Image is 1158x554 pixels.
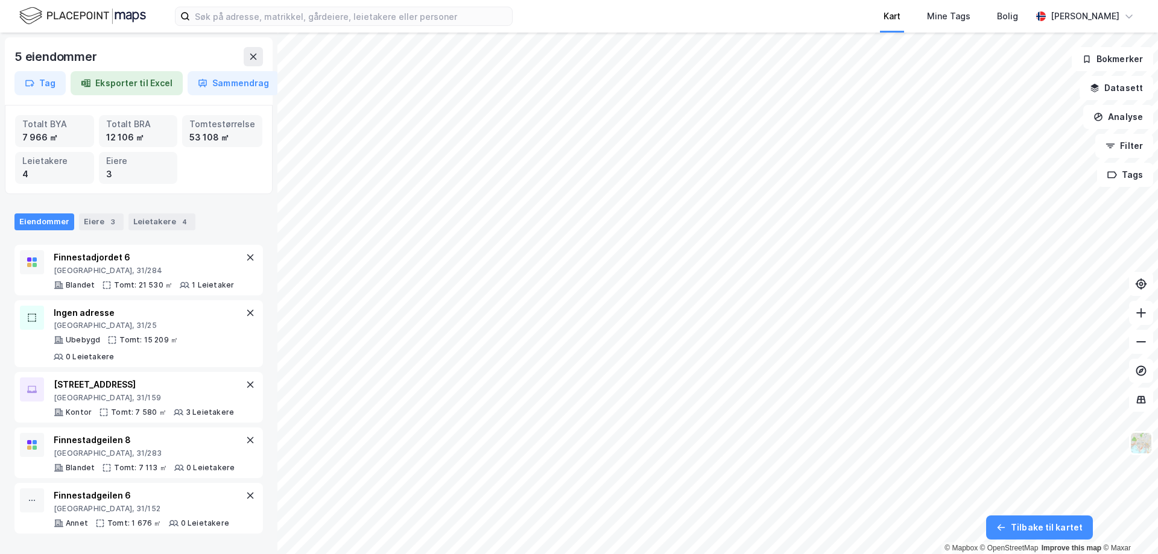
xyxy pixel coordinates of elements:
[54,488,229,503] div: Finnestadgeilen 6
[1083,105,1153,129] button: Analyse
[22,168,87,181] div: 4
[1072,47,1153,71] button: Bokmerker
[114,463,167,473] div: Tomt: 7 113 ㎡
[106,154,171,168] div: Eiere
[54,433,235,447] div: Finnestadgeilen 8
[54,377,234,392] div: [STREET_ADDRESS]
[1080,76,1153,100] button: Datasett
[189,131,255,144] div: 53 108 ㎡
[1095,134,1153,158] button: Filter
[66,518,88,528] div: Annet
[14,71,66,95] button: Tag
[71,71,183,95] button: Eksporter til Excel
[1051,9,1119,24] div: [PERSON_NAME]
[106,131,171,144] div: 12 106 ㎡
[54,393,234,403] div: [GEOGRAPHIC_DATA], 31/159
[986,515,1093,540] button: Tilbake til kartet
[997,9,1018,24] div: Bolig
[66,352,114,362] div: 0 Leietakere
[179,216,191,228] div: 4
[14,213,74,230] div: Eiendommer
[190,7,512,25] input: Søk på adresse, matrikkel, gårdeiere, leietakere eller personer
[66,408,92,417] div: Kontor
[66,463,95,473] div: Blandet
[106,168,171,181] div: 3
[1097,163,1153,187] button: Tags
[128,213,195,230] div: Leietakere
[119,335,178,345] div: Tomt: 15 209 ㎡
[1098,496,1158,554] iframe: Chat Widget
[192,280,234,290] div: 1 Leietaker
[189,118,255,131] div: Tomtestørrelse
[19,5,146,27] img: logo.f888ab2527a4732fd821a326f86c7f29.svg
[22,118,87,131] div: Totalt BYA
[54,266,234,275] div: [GEOGRAPHIC_DATA], 31/284
[14,47,100,66] div: 5 eiendommer
[181,518,229,528] div: 0 Leietakere
[188,71,279,95] button: Sammendrag
[66,280,95,290] div: Blandet
[22,131,87,144] div: 7 966 ㎡
[106,118,171,131] div: Totalt BRA
[54,321,243,330] div: [GEOGRAPHIC_DATA], 31/25
[1042,544,1101,552] a: Improve this map
[884,9,900,24] div: Kart
[54,250,234,265] div: Finnestadjordet 6
[186,463,235,473] div: 0 Leietakere
[114,280,172,290] div: Tomt: 21 530 ㎡
[54,306,243,320] div: Ingen adresse
[54,504,229,514] div: [GEOGRAPHIC_DATA], 31/152
[107,216,119,228] div: 3
[944,544,978,552] a: Mapbox
[186,408,234,417] div: 3 Leietakere
[1098,496,1158,554] div: Kontrollprogram for chat
[1130,432,1153,455] img: Z
[79,213,124,230] div: Eiere
[54,449,235,458] div: [GEOGRAPHIC_DATA], 31/283
[980,544,1039,552] a: OpenStreetMap
[927,9,970,24] div: Mine Tags
[22,154,87,168] div: Leietakere
[66,335,100,345] div: Ubebygd
[111,408,166,417] div: Tomt: 7 580 ㎡
[107,518,162,528] div: Tomt: 1 676 ㎡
